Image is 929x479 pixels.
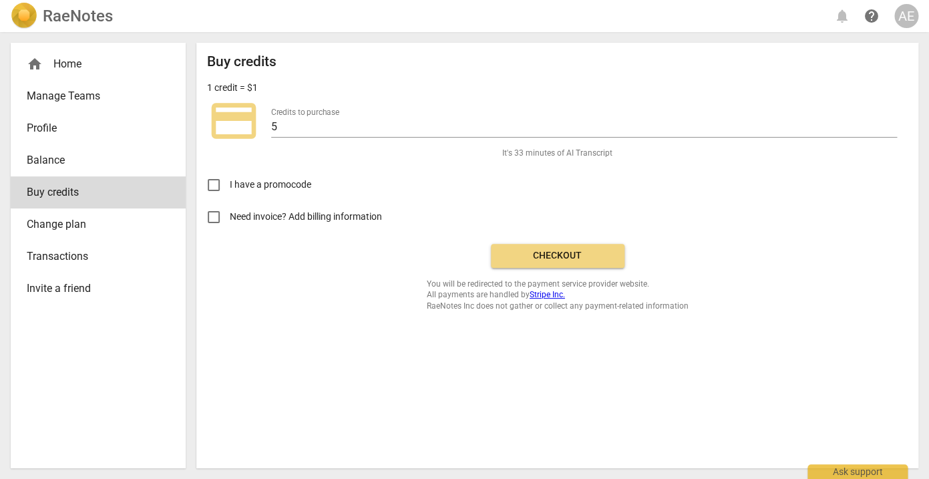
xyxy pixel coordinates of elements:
span: home [27,56,43,72]
span: Need invoice? Add billing information [230,210,384,224]
div: Home [11,48,186,80]
a: Buy credits [11,176,186,208]
span: Invite a friend [27,281,159,297]
div: Ask support [807,464,908,479]
a: Manage Teams [11,80,186,112]
a: Help [860,4,884,28]
h2: RaeNotes [43,7,113,25]
img: Logo [11,3,37,29]
a: Invite a friend [11,273,186,305]
span: Profile [27,120,159,136]
span: I have a promocode [230,178,311,192]
a: Stripe Inc. [530,290,565,299]
span: Checkout [502,249,614,263]
h2: Buy credits [207,53,276,70]
a: Change plan [11,208,186,241]
span: Buy credits [27,184,159,200]
a: LogoRaeNotes [11,3,113,29]
span: It's 33 minutes of AI Transcript [502,148,612,159]
span: Change plan [27,216,159,232]
button: Checkout [491,244,624,268]
p: 1 credit = $1 [207,81,258,95]
a: Profile [11,112,186,144]
span: Transactions [27,249,159,265]
div: Home [27,56,159,72]
span: credit_card [207,94,260,148]
button: AE [894,4,918,28]
label: Credits to purchase [271,108,339,116]
span: Balance [27,152,159,168]
a: Transactions [11,241,186,273]
a: Balance [11,144,186,176]
span: You will be redirected to the payment service provider website. All payments are handled by RaeNo... [427,279,689,312]
span: Manage Teams [27,88,159,104]
span: help [864,8,880,24]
